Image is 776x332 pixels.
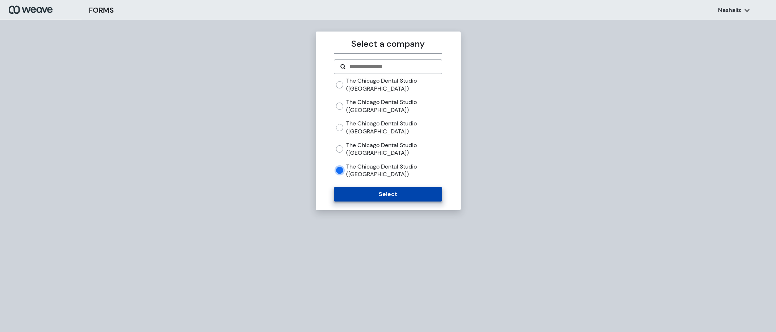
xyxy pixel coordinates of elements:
button: Select [334,187,442,202]
label: The Chicago Dental Studio ([GEOGRAPHIC_DATA]) [346,120,442,135]
p: Select a company [334,37,442,50]
label: The Chicago Dental Studio ([GEOGRAPHIC_DATA]) [346,77,442,92]
p: Nashaliz [718,6,741,14]
input: Search [349,62,436,71]
label: The Chicago Dental Studio ([GEOGRAPHIC_DATA]) [346,163,442,178]
label: The Chicago Dental Studio ([GEOGRAPHIC_DATA]) [346,98,442,114]
label: The Chicago Dental Studio ([GEOGRAPHIC_DATA]) [346,141,442,157]
h3: FORMS [89,5,114,16]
